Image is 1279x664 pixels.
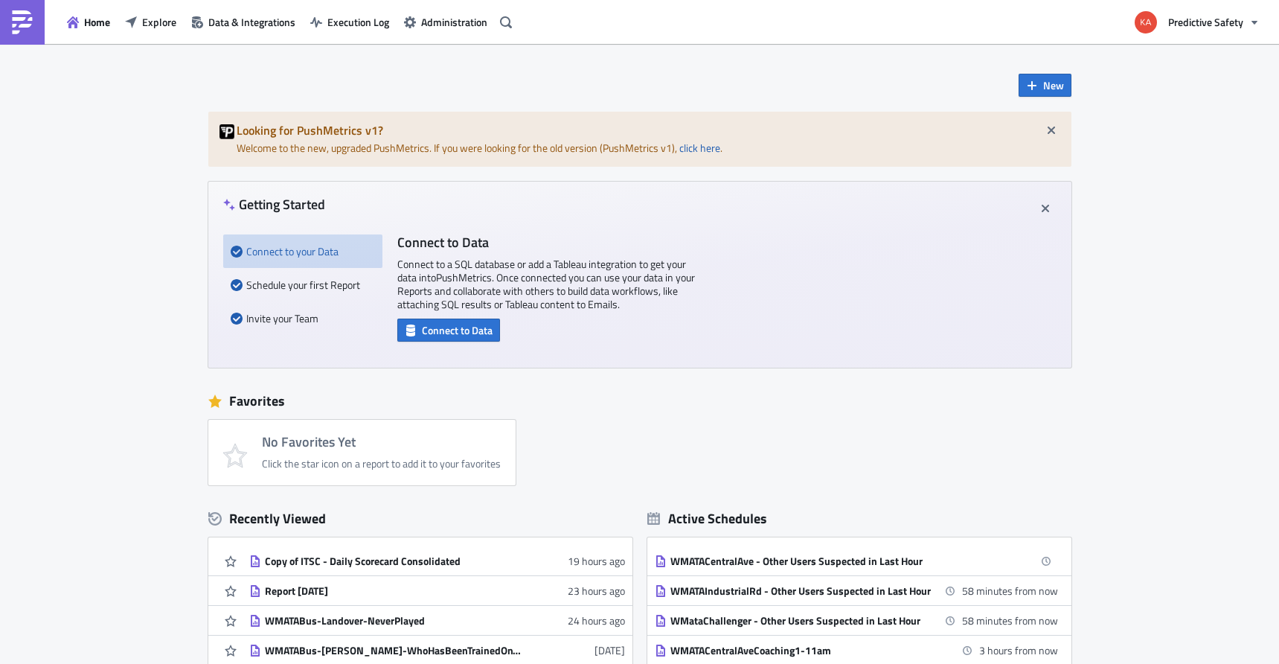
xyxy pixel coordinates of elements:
[397,321,500,336] a: Connect to Data
[670,555,931,568] div: WMATACentralAve - Other Users Suspected in Last Hour
[208,390,1071,412] div: Favorites
[237,124,1060,136] h5: Looking for PushMetrics v1?
[231,268,375,301] div: Schedule your first Report
[962,613,1058,628] time: 2025-09-16 10:00
[962,583,1058,598] time: 2025-09-16 10:00
[208,508,632,530] div: Recently Viewed
[1168,14,1243,30] span: Predictive Safety
[184,10,303,33] button: Data & Integrations
[249,576,625,605] a: Report [DATE]23 hours ago
[594,642,625,658] time: 2025-09-10T16:27:16Z
[1019,74,1071,97] button: New
[655,546,1058,575] a: WMATACentralAve - Other Users Suspected in Last Hour
[231,234,375,268] div: Connect to your Data
[655,606,1058,635] a: WMataChallenger - Other Users Suspected in Last Hour58 minutes from now
[670,614,931,628] div: WMataChallenger - Other Users Suspected in Last Hour
[208,14,295,30] span: Data & Integrations
[397,319,500,342] button: Connect to Data
[265,555,525,568] div: Copy of ITSC - Daily Scorecard Consolidated
[10,10,34,34] img: PushMetrics
[568,583,625,598] time: 2025-09-15T14:31:53Z
[670,584,931,598] div: WMATAIndustrialRd - Other Users Suspected in Last Hour
[265,584,525,598] div: Report [DATE]
[249,606,625,635] a: WMATABus-Landover-NeverPlayed24 hours ago
[1126,6,1268,39] button: Predictive Safety
[679,140,720,156] a: click here
[1043,77,1064,93] span: New
[142,14,176,30] span: Explore
[208,112,1071,167] div: Welcome to the new, upgraded PushMetrics. If you were looking for the old version (PushMetrics v1...
[568,553,625,569] time: 2025-09-15T18:40:50Z
[249,546,625,575] a: Copy of ITSC - Daily Scorecard Consolidated19 hours ago
[231,301,375,335] div: Invite your Team
[262,457,501,470] div: Click the star icon on a report to add it to your favorites
[223,197,325,212] h4: Getting Started
[1133,10,1158,35] img: Avatar
[303,10,397,33] button: Execution Log
[265,644,525,657] div: WMATABus-[PERSON_NAME]-WhoHasBeenTrainedOnTheGame
[422,322,493,338] span: Connect to Data
[118,10,184,33] button: Explore
[327,14,389,30] span: Execution Log
[397,234,695,250] h4: Connect to Data
[397,258,695,311] p: Connect to a SQL database or add a Tableau integration to get your data into PushMetrics . Once c...
[60,10,118,33] button: Home
[84,14,110,30] span: Home
[655,576,1058,605] a: WMATAIndustrialRd - Other Users Suspected in Last Hour58 minutes from now
[265,614,525,628] div: WMATABus-Landover-NeverPlayed
[647,510,767,527] div: Active Schedules
[421,14,487,30] span: Administration
[397,10,495,33] button: Administration
[670,644,931,657] div: WMATACentralAveCoaching1-11am
[568,613,625,628] time: 2025-09-15T14:25:21Z
[262,435,501,450] h4: No Favorites Yet
[979,642,1058,658] time: 2025-09-16 12:15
